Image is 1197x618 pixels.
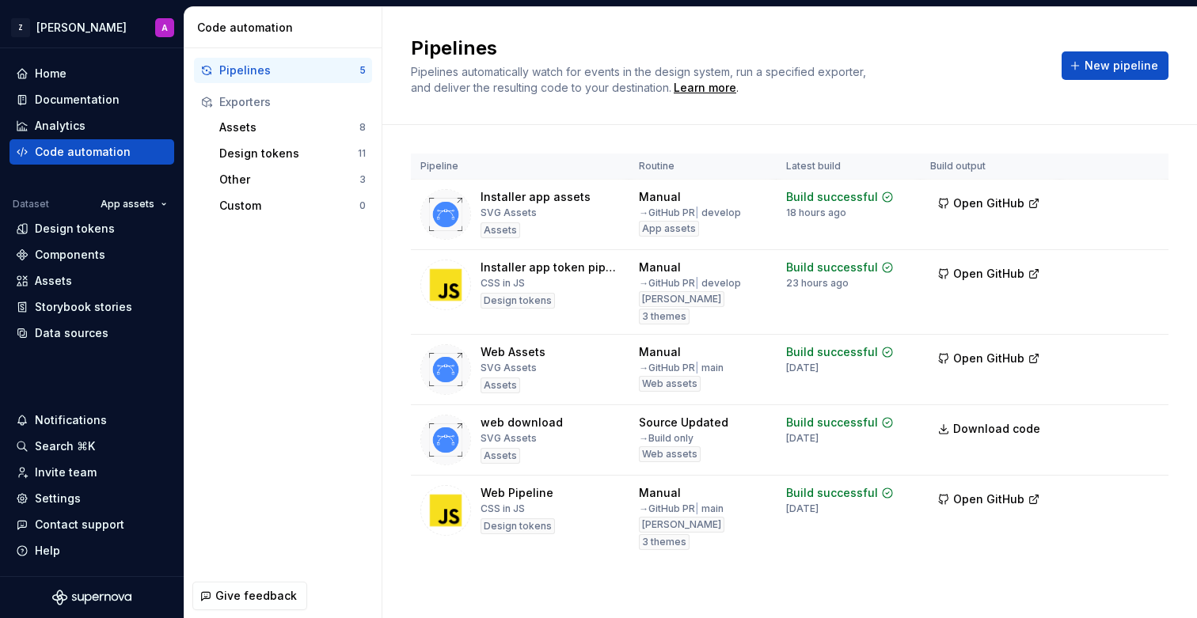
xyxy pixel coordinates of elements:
[213,141,372,166] button: Design tokens11
[481,485,553,501] div: Web Pipeline
[35,221,115,237] div: Design tokens
[629,154,776,180] th: Routine
[9,434,174,459] button: Search ⌘K
[213,167,372,192] button: Other3
[481,207,537,219] div: SVG Assets
[219,119,359,135] div: Assets
[9,61,174,86] a: Home
[11,18,30,37] div: Z
[9,512,174,537] button: Contact support
[35,144,131,160] div: Code automation
[215,588,297,604] span: Give feedback
[786,189,878,205] div: Build successful
[786,502,819,515] div: [DATE]
[639,485,681,501] div: Manual
[359,64,366,77] div: 5
[481,415,563,430] div: web download
[9,294,174,320] a: Storybook stories
[481,377,520,393] div: Assets
[35,273,72,289] div: Assets
[671,82,739,94] span: .
[481,502,525,515] div: CSS in JS
[777,154,921,180] th: Latest build
[358,147,366,160] div: 11
[35,517,124,533] div: Contact support
[219,198,359,214] div: Custom
[52,590,131,605] svg: Supernova Logo
[411,65,869,94] span: Pipelines automatically watch for events in the design system, run a specified exporter, and deli...
[9,486,174,511] a: Settings
[639,260,681,275] div: Manual
[35,325,108,341] div: Data sources
[35,464,97,480] div: Invite team
[481,260,620,275] div: Installer app token pipeline
[411,36,1043,61] h2: Pipelines
[219,146,358,161] div: Design tokens
[786,485,878,501] div: Build successful
[161,21,168,34] div: A
[930,260,1047,288] button: Open GitHub
[639,344,681,360] div: Manual
[481,293,555,309] div: Design tokens
[481,432,537,445] div: SVG Assets
[930,199,1047,212] a: Open GitHub
[639,291,724,307] div: [PERSON_NAME]
[930,495,1047,508] a: Open GitHub
[36,20,127,36] div: [PERSON_NAME]
[953,195,1024,211] span: Open GitHub
[481,518,555,534] div: Design tokens
[639,376,701,392] div: Web assets
[9,268,174,294] a: Assets
[639,277,741,290] div: → GitHub PR develop
[35,92,120,108] div: Documentation
[674,80,736,96] a: Learn more
[953,491,1024,507] span: Open GitHub
[953,266,1024,282] span: Open GitHub
[9,242,174,267] a: Components
[786,260,878,275] div: Build successful
[930,189,1047,218] button: Open GitHub
[213,193,372,218] a: Custom0
[930,269,1047,282] a: Open GitHub
[192,582,307,610] button: Give feedback
[9,87,174,112] a: Documentation
[35,66,66,82] div: Home
[639,432,693,445] div: → Build only
[639,221,699,237] div: App assets
[35,438,95,454] div: Search ⌘K
[639,189,681,205] div: Manual
[9,320,174,346] a: Data sources
[359,121,366,134] div: 8
[953,351,1024,366] span: Open GitHub
[642,536,686,548] span: 3 themes
[786,432,819,445] div: [DATE]
[197,20,375,36] div: Code automation
[639,207,741,219] div: → GitHub PR develop
[481,222,520,238] div: Assets
[481,189,591,205] div: Installer app assets
[481,277,525,290] div: CSS in JS
[9,216,174,241] a: Design tokens
[639,446,701,462] div: Web assets
[1085,58,1158,74] span: New pipeline
[359,199,366,212] div: 0
[35,543,60,559] div: Help
[411,154,629,180] th: Pipeline
[953,421,1040,437] span: Download code
[481,448,520,464] div: Assets
[786,344,878,360] div: Build successful
[359,173,366,186] div: 3
[35,299,132,315] div: Storybook stories
[194,58,372,83] button: Pipelines5
[13,198,49,210] div: Dataset
[786,207,846,219] div: 18 hours ago
[695,207,699,218] span: |
[219,63,359,78] div: Pipelines
[786,362,819,374] div: [DATE]
[213,115,372,140] button: Assets8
